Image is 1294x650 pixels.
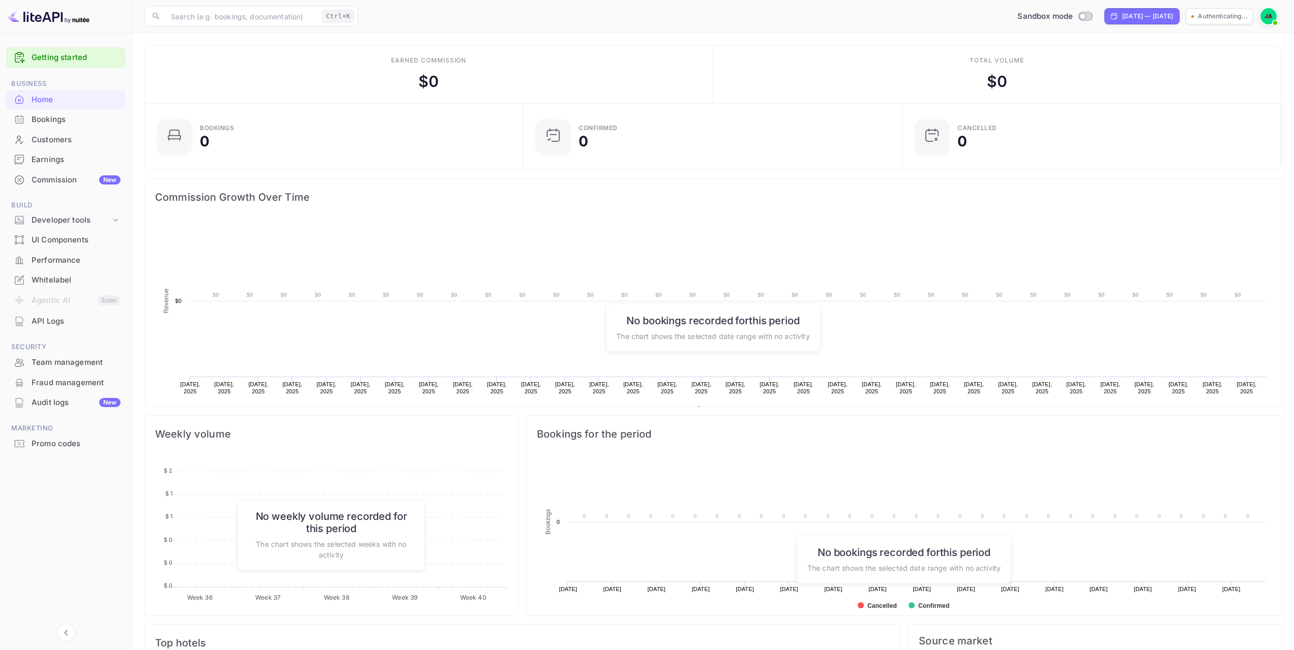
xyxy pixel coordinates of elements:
[521,381,541,394] text: [DATE], 2025
[1135,513,1138,519] text: 0
[957,125,997,131] div: CANCELLED
[1168,381,1188,394] text: [DATE], 2025
[826,513,829,519] text: 0
[6,110,126,130] div: Bookings
[649,513,652,519] text: 0
[760,381,779,394] text: [DATE], 2025
[383,292,389,298] text: $0
[996,292,1003,298] text: $0
[1001,586,1019,592] text: [DATE]
[1100,381,1120,394] text: [DATE], 2025
[1064,292,1071,298] text: $0
[691,381,711,394] text: [DATE], 2025
[957,586,975,592] text: [DATE]
[6,90,126,109] a: Home
[691,586,710,592] text: [DATE]
[589,381,609,394] text: [DATE], 2025
[918,602,949,609] text: Confirmed
[616,314,809,326] h6: No bookings recorded for this period
[647,586,666,592] text: [DATE]
[998,381,1018,394] text: [DATE], 2025
[587,292,594,298] text: $0
[6,110,126,129] a: Bookings
[6,130,126,150] div: Customers
[6,270,126,289] a: Whitelabel
[6,130,126,149] a: Customers
[385,381,405,394] text: [DATE], 2025
[519,292,526,298] text: $0
[1166,292,1173,298] text: $0
[964,381,984,394] text: [DATE], 2025
[1237,381,1256,394] text: [DATE], 2025
[6,170,126,189] a: CommissionNew
[828,381,848,394] text: [DATE], 2025
[928,292,935,298] text: $0
[6,312,126,331] div: API Logs
[937,513,940,519] text: 0
[248,510,414,535] h6: No weekly volume recorded for this period
[1202,381,1222,394] text: [DATE], 2025
[32,255,121,266] div: Performance
[419,381,439,394] text: [DATE], 2025
[6,434,126,454] div: Promo codes
[545,509,552,535] text: Bookings
[621,292,628,298] text: $0
[164,536,172,543] tspan: $ 0
[694,513,697,519] text: 0
[6,211,126,229] div: Developer tools
[915,513,918,519] text: 0
[1066,381,1086,394] text: [DATE], 2025
[200,134,209,148] div: 0
[1030,292,1037,298] text: $0
[1025,513,1028,519] text: 0
[671,513,674,519] text: 0
[760,513,763,519] text: 0
[987,70,1007,93] div: $ 0
[451,292,458,298] text: $0
[163,288,170,313] text: Revenue
[957,134,967,148] div: 0
[603,586,621,592] text: [DATE]
[657,381,677,394] text: [DATE], 2025
[870,513,874,519] text: 0
[315,292,321,298] text: $0
[807,546,1001,558] h6: No bookings recorded for this period
[627,513,630,519] text: 0
[1045,586,1064,592] text: [DATE]
[187,594,213,601] tspan: Week 36
[6,251,126,269] a: Performance
[579,134,588,148] div: 0
[32,234,121,246] div: UI Components
[782,513,785,519] text: 0
[460,594,487,601] tspan: Week 40
[1224,513,1227,519] text: 0
[715,513,718,519] text: 0
[6,230,126,249] a: UI Components
[6,90,126,110] div: Home
[1202,513,1205,519] text: 0
[6,393,126,413] div: Audit logsNew
[6,150,126,169] a: Earnings
[738,513,741,519] text: 0
[860,292,866,298] text: $0
[913,586,931,592] text: [DATE]
[6,170,126,190] div: CommissionNew
[8,8,89,24] img: LiteAPI logo
[281,292,287,298] text: $0
[155,426,507,442] span: Weekly volume
[6,373,126,393] div: Fraud management
[1134,381,1154,394] text: [DATE], 2025
[758,292,764,298] text: $0
[848,513,851,519] text: 0
[1235,292,1241,298] text: $0
[165,513,172,520] tspan: $ 1
[1069,513,1072,519] text: 0
[175,298,182,304] text: $0
[32,114,121,126] div: Bookings
[958,513,961,519] text: 0
[1017,11,1073,22] span: Sandbox mode
[32,274,121,286] div: Whitelabel
[391,56,466,65] div: Earned commission
[164,467,172,474] tspan: $ 2
[351,381,371,394] text: [DATE], 2025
